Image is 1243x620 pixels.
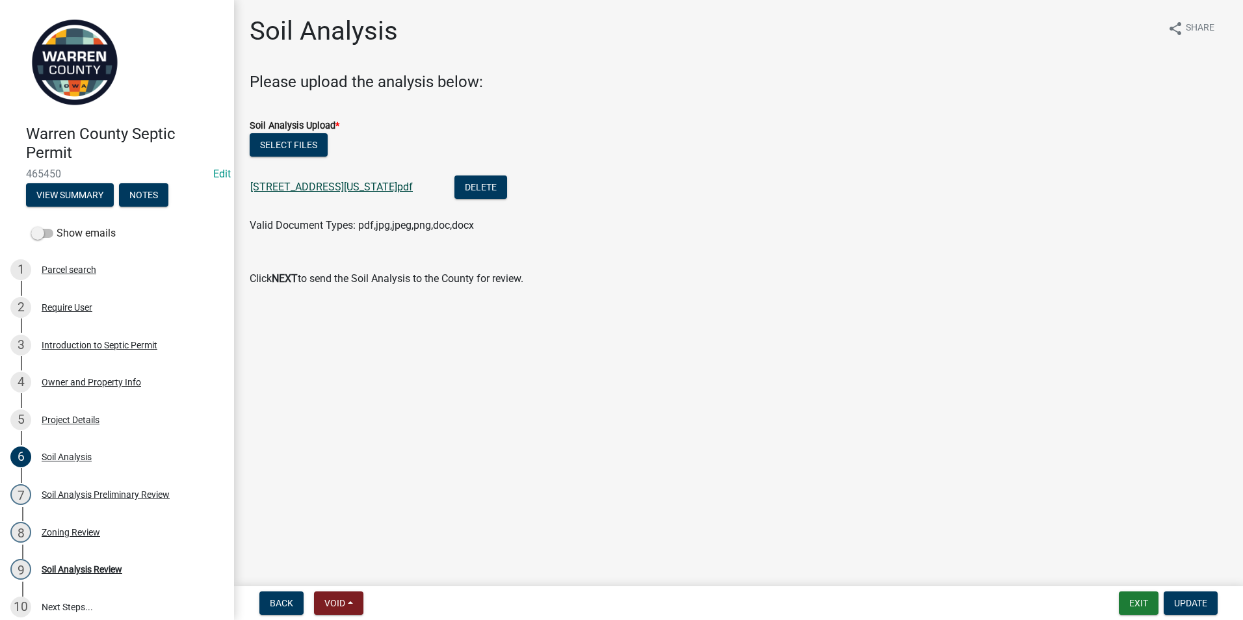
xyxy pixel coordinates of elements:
[26,125,224,162] h4: Warren County Septic Permit
[1168,21,1183,36] i: share
[1174,598,1207,608] span: Update
[250,133,328,157] button: Select files
[42,565,122,574] div: Soil Analysis Review
[10,297,31,318] div: 2
[42,303,92,312] div: Require User
[250,73,1227,92] h4: Please upload the analysis below:
[454,175,507,199] button: Delete
[10,559,31,580] div: 9
[213,168,231,180] wm-modal-confirm: Edit Application Number
[250,181,413,193] a: [STREET_ADDRESS][US_STATE]pdf
[10,484,31,505] div: 7
[10,597,31,617] div: 10
[250,219,474,231] span: Valid Document Types: pdf,jpg,jpeg,png,doc,docx
[42,490,170,499] div: Soil Analysis Preliminary Review
[270,598,293,608] span: Back
[26,190,114,201] wm-modal-confirm: Summary
[10,259,31,280] div: 1
[10,409,31,430] div: 5
[42,528,100,537] div: Zoning Review
[42,341,157,350] div: Introduction to Septic Permit
[272,272,298,285] strong: NEXT
[1186,21,1214,36] span: Share
[42,415,99,424] div: Project Details
[1119,591,1158,615] button: Exit
[454,182,507,194] wm-modal-confirm: Delete Document
[1164,591,1218,615] button: Update
[26,14,124,111] img: Warren County, Iowa
[26,168,208,180] span: 465450
[250,271,1227,287] p: Click to send the Soil Analysis to the County for review.
[10,372,31,393] div: 4
[31,226,116,241] label: Show emails
[213,168,231,180] a: Edit
[259,591,304,615] button: Back
[10,335,31,355] div: 3
[42,378,141,387] div: Owner and Property Info
[324,598,345,608] span: Void
[250,16,398,47] h1: Soil Analysis
[10,522,31,543] div: 8
[119,183,168,207] button: Notes
[42,265,96,274] div: Parcel search
[42,452,92,461] div: Soil Analysis
[250,122,339,131] label: Soil Analysis Upload
[10,446,31,467] div: 6
[119,190,168,201] wm-modal-confirm: Notes
[26,183,114,207] button: View Summary
[314,591,363,615] button: Void
[1157,16,1225,41] button: shareShare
